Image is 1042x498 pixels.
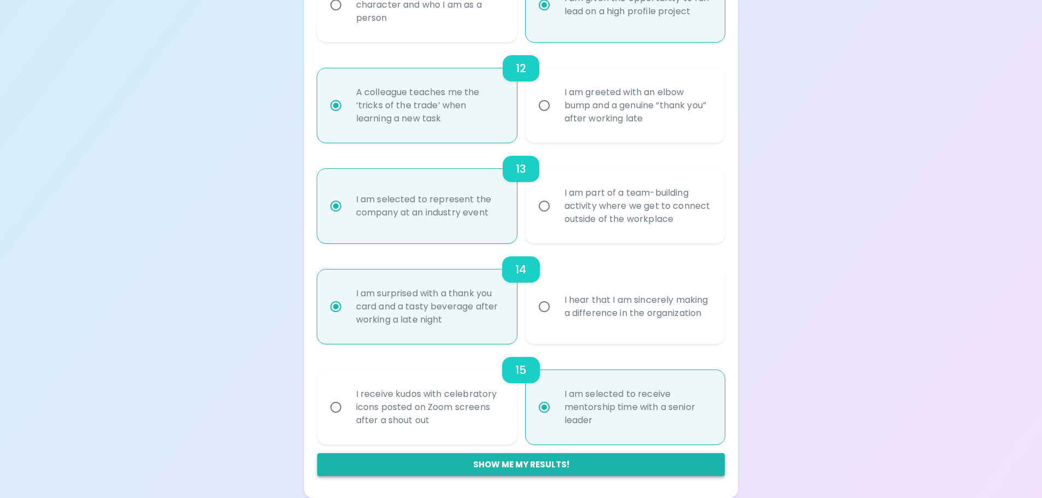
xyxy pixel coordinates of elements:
h6: 14 [515,261,526,278]
div: I receive kudos with celebratory icons posted on Zoom screens after a shout out [347,374,511,440]
div: choice-group-check [317,344,725,444]
div: I am selected to represent the company at an industry event [347,180,511,232]
div: A colleague teaches me the ‘tricks of the trade’ when learning a new task [347,73,511,138]
button: Show me my results! [317,453,725,476]
div: I am surprised with a thank you card and a tasty beverage after working a late night [347,274,511,339]
h6: 13 [516,160,526,178]
div: I hear that I am sincerely making a difference in the organization [556,280,719,333]
h6: 15 [515,361,526,379]
div: choice-group-check [317,243,725,344]
div: I am greeted with an elbow bump and a genuine “thank you” after working late [556,73,719,138]
div: choice-group-check [317,42,725,143]
h6: 12 [516,60,526,77]
div: I am selected to receive mentorship time with a senior leader [556,374,719,440]
div: I am part of a team-building activity where we get to connect outside of the workplace [556,173,719,239]
div: choice-group-check [317,143,725,243]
